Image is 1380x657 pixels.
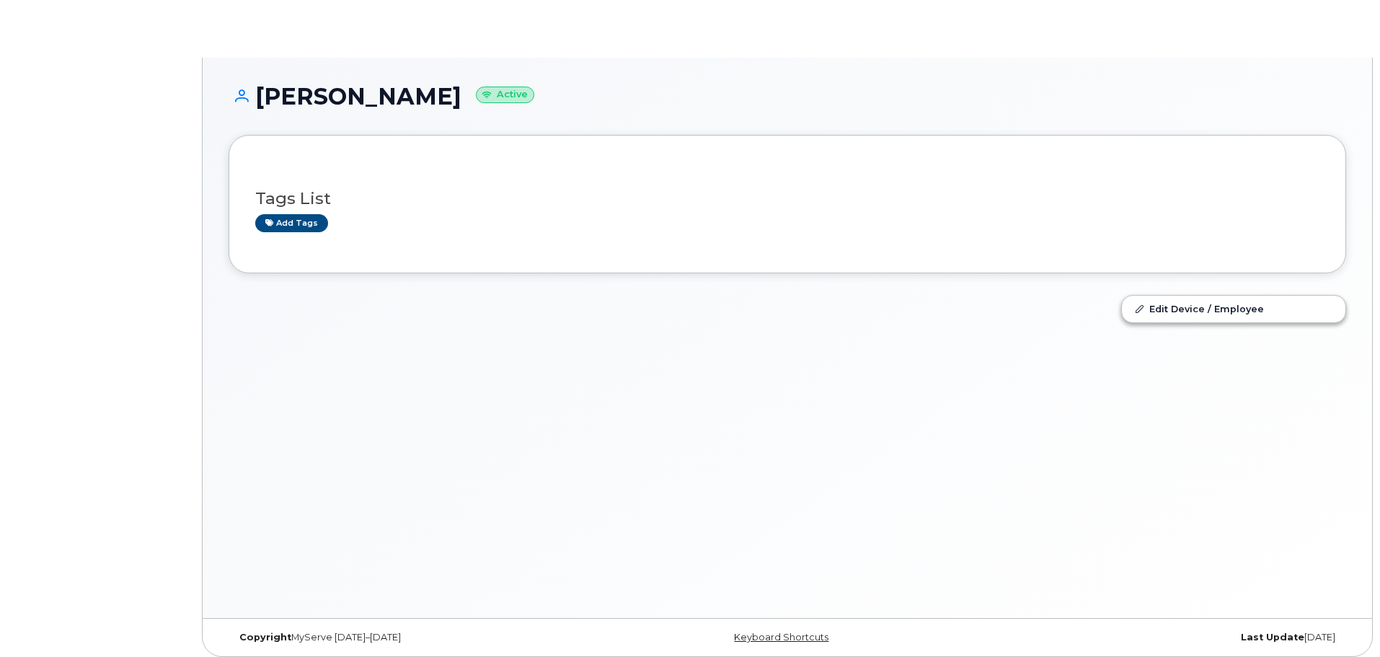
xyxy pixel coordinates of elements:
[239,632,291,643] strong: Copyright
[229,632,601,643] div: MyServe [DATE]–[DATE]
[1241,632,1304,643] strong: Last Update
[476,87,534,103] small: Active
[734,632,828,643] a: Keyboard Shortcuts
[973,632,1346,643] div: [DATE]
[255,190,1319,208] h3: Tags List
[229,84,1346,109] h1: [PERSON_NAME]
[1122,296,1345,322] a: Edit Device / Employee
[255,214,328,232] a: Add tags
